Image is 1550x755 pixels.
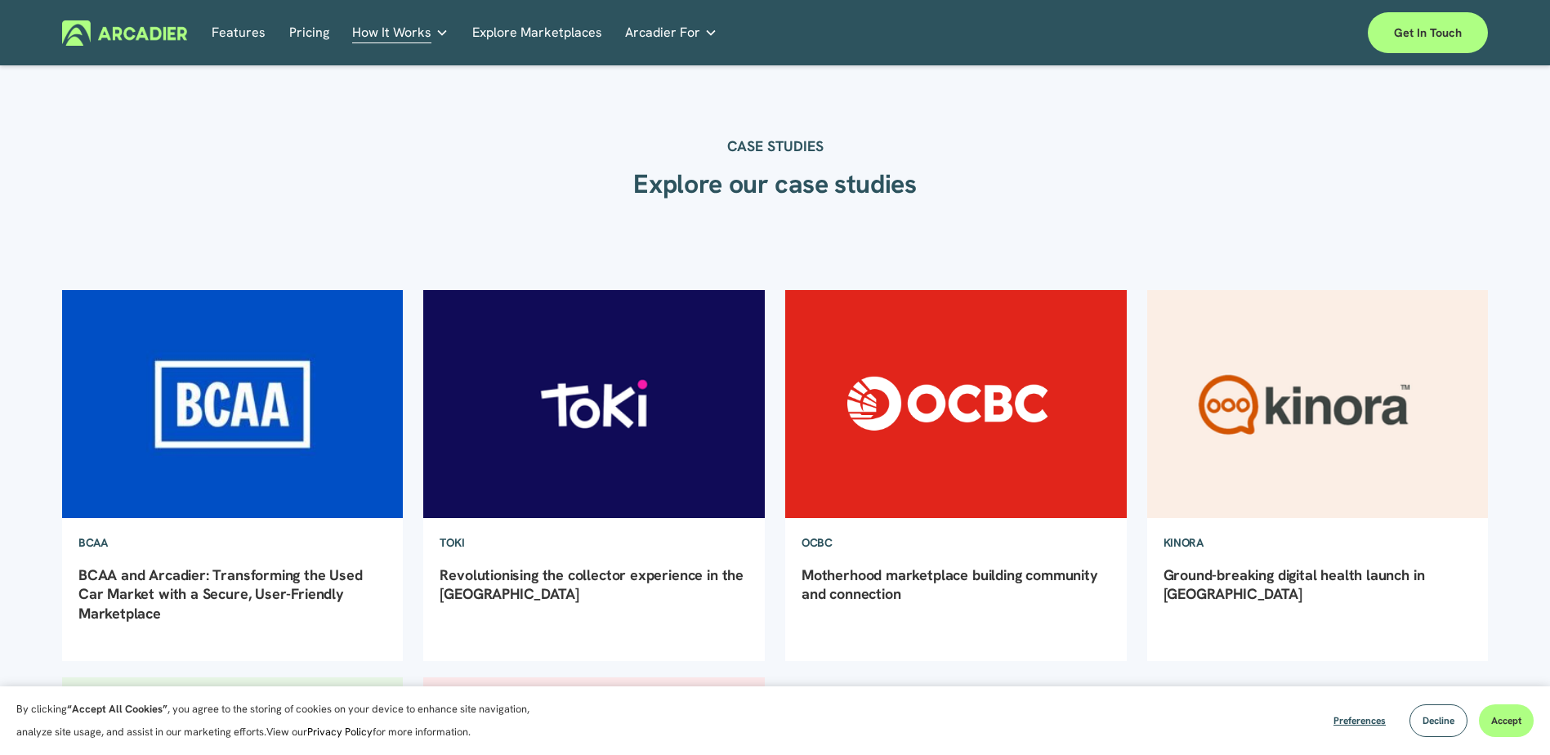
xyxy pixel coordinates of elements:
img: Arcadier [62,20,187,46]
a: Get in touch [1368,12,1488,53]
a: Pricing [289,20,329,46]
a: OCBC [785,519,849,566]
a: BCAA and Arcadier: Transforming the Used Car Market with a Secure, User-Friendly Marketplace [78,565,363,623]
img: Motherhood marketplace building community and connection [784,288,1128,519]
a: Features [212,20,266,46]
span: Accept [1491,714,1521,727]
a: Motherhood marketplace building community and connection [802,565,1098,603]
strong: Explore our case studies [633,167,916,201]
span: Preferences [1333,714,1386,727]
img: BCAA and Arcadier: Transforming the Used Car Market with a Secure, User-Friendly Marketplace [60,288,405,519]
a: Ground-breaking digital health launch in [GEOGRAPHIC_DATA] [1164,565,1425,603]
a: Explore Marketplaces [472,20,602,46]
a: Kinora [1147,519,1220,566]
a: folder dropdown [352,20,449,46]
a: folder dropdown [625,20,717,46]
a: Privacy Policy [307,725,373,739]
span: Arcadier For [625,21,700,44]
button: Decline [1409,704,1467,737]
strong: “Accept All Cookies” [67,702,168,716]
img: Revolutionising the collector experience in the Philippines [422,288,766,519]
a: TOKI [423,519,480,566]
strong: CASE STUDIES [727,136,824,155]
span: Decline [1423,714,1454,727]
span: How It Works [352,21,431,44]
p: By clicking , you agree to the storing of cookies on your device to enhance site navigation, anal... [16,698,547,744]
button: Accept [1479,704,1534,737]
img: Ground-breaking digital health launch in Australia [1145,288,1490,519]
button: Preferences [1321,704,1398,737]
a: Revolutionising the collector experience in the [GEOGRAPHIC_DATA] [440,565,744,603]
a: BCAA [62,519,124,566]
